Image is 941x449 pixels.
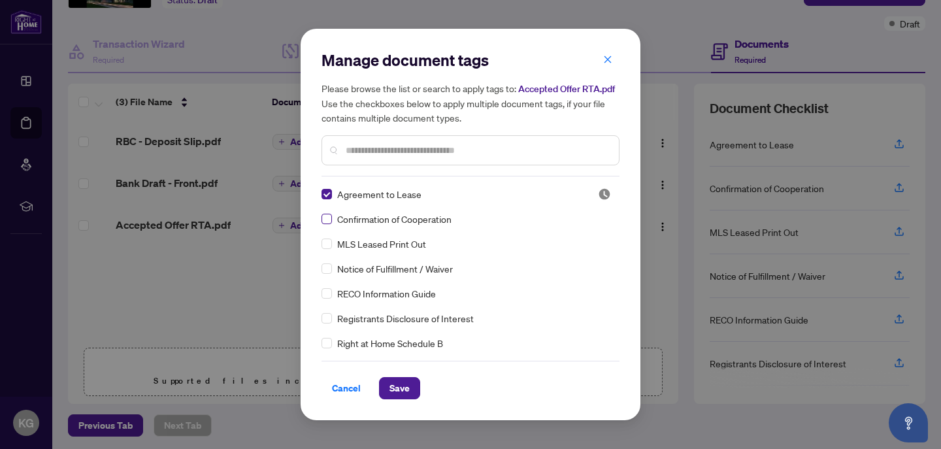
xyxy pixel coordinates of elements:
button: Open asap [889,403,928,442]
img: status [598,188,611,201]
h2: Manage document tags [322,50,619,71]
span: Cancel [332,378,361,399]
span: Pending Review [598,188,611,201]
span: Confirmation of Cooperation [337,212,452,226]
button: Cancel [322,377,371,399]
span: close [603,55,612,64]
button: Save [379,377,420,399]
h5: Please browse the list or search to apply tags to: Use the checkboxes below to apply multiple doc... [322,81,619,125]
span: RECO Information Guide [337,286,436,301]
span: Notice of Fulfillment / Waiver [337,261,453,276]
span: Save [389,378,410,399]
span: Right at Home Schedule B [337,336,443,350]
span: Registrants Disclosure of Interest [337,311,474,325]
span: Agreement to Lease [337,187,421,201]
span: MLS Leased Print Out [337,237,426,251]
span: Accepted Offer RTA.pdf [518,83,615,95]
